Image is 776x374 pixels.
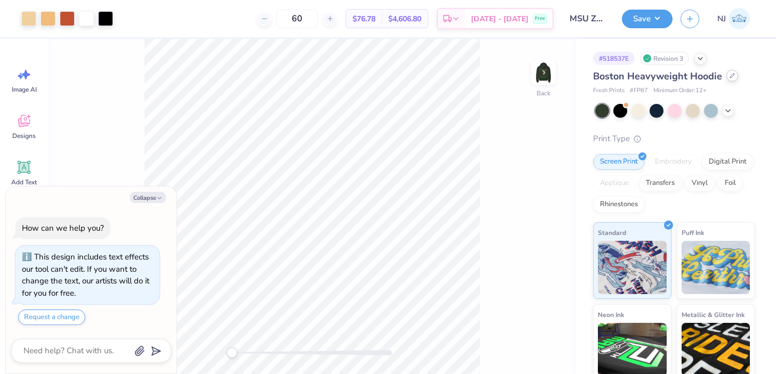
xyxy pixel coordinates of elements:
div: Accessibility label [227,347,237,358]
img: Standard [598,241,667,294]
div: Revision 3 [640,52,689,65]
button: Collapse [130,192,166,203]
span: Fresh Prints [593,86,625,95]
span: # FP87 [630,86,648,95]
span: Free [535,15,545,22]
input: – – [276,9,318,28]
div: # 518537E [593,52,635,65]
span: Minimum Order: 12 + [653,86,707,95]
span: $76.78 [353,13,375,25]
span: Image AI [12,85,37,94]
span: Add Text [11,178,37,186]
span: Puff Ink [682,227,704,238]
span: Designs [12,132,36,140]
div: How can we help you? [22,223,104,233]
div: Screen Print [593,154,645,170]
img: Puff Ink [682,241,750,294]
span: $4,606.80 [388,13,421,25]
div: Back [537,88,550,98]
span: Standard [598,227,626,238]
div: Rhinestones [593,197,645,213]
div: Embroidery [648,154,699,170]
img: Back [533,62,554,83]
div: Digital Print [702,154,754,170]
span: NJ [717,13,726,25]
div: Foil [718,175,743,191]
span: Metallic & Glitter Ink [682,309,745,320]
img: Nick Johnson [729,8,750,29]
div: This design includes text effects our tool can't edit. If you want to change the text, our artist... [22,251,149,298]
button: Save [622,10,673,28]
div: Transfers [639,175,682,191]
div: Vinyl [685,175,715,191]
a: NJ [713,8,755,29]
div: Print Type [593,133,755,145]
input: Untitled Design [562,8,614,29]
span: Neon Ink [598,309,624,320]
span: Boston Heavyweight Hoodie [593,70,722,83]
div: Applique [593,175,636,191]
span: [DATE] - [DATE] [471,13,529,25]
button: Request a change [18,310,85,325]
